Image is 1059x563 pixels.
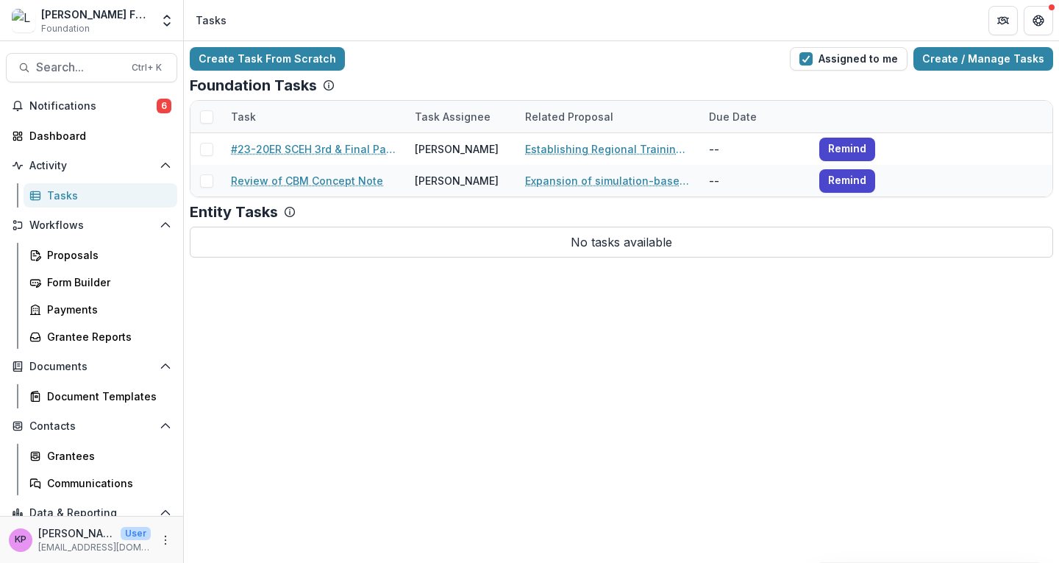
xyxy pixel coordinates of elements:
[1024,6,1053,35] button: Get Help
[700,109,766,124] div: Due Date
[700,101,810,132] div: Due Date
[700,165,810,196] div: --
[231,173,383,188] a: Review of CBM Concept Note
[190,47,345,71] a: Create Task From Scratch
[47,247,165,263] div: Proposals
[525,141,691,157] a: Establishing Regional Training Resource Centre for Allied Ophthalmic Paramedics (AOPs) - 89042867
[6,94,177,118] button: Notifications6
[47,329,165,344] div: Grantee Reports
[6,414,177,438] button: Open Contacts
[819,138,875,161] button: Remind
[190,203,278,221] p: Entity Tasks
[190,10,232,31] nav: breadcrumb
[415,141,499,157] div: [PERSON_NAME]
[29,128,165,144] div: Dashboard
[6,213,177,237] button: Open Workflows
[15,535,26,545] div: Khanh Phan
[222,101,406,132] div: Task
[47,389,165,404] div: Document Templates
[47,188,165,203] div: Tasks
[24,243,177,267] a: Proposals
[819,169,875,193] button: Remind
[406,101,516,132] div: Task Assignee
[24,325,177,349] a: Grantee Reports
[24,471,177,495] a: Communications
[47,475,165,491] div: Communications
[47,448,165,464] div: Grantees
[41,7,151,22] div: [PERSON_NAME] Fund for the Blind
[29,160,154,172] span: Activity
[415,173,499,188] div: [PERSON_NAME]
[222,109,265,124] div: Task
[525,173,691,188] a: Expansion of simulation-based ophthalmic surgical training at the [GEOGRAPHIC_DATA]
[6,355,177,378] button: Open Documents
[41,22,90,35] span: Foundation
[36,60,123,74] span: Search...
[406,109,499,124] div: Task Assignee
[516,109,622,124] div: Related Proposal
[24,183,177,208] a: Tasks
[29,219,154,232] span: Workflows
[190,77,317,94] p: Foundation Tasks
[6,124,177,148] a: Dashboard
[196,13,227,28] div: Tasks
[12,9,35,32] img: Lavelle Fund for the Blind
[6,53,177,82] button: Search...
[24,270,177,294] a: Form Builder
[790,47,908,71] button: Assigned to me
[913,47,1053,71] a: Create / Manage Tasks
[6,501,177,525] button: Open Data & Reporting
[29,100,157,113] span: Notifications
[29,361,154,373] span: Documents
[38,541,151,554] p: [EMAIL_ADDRESS][DOMAIN_NAME]
[231,141,397,157] a: #23-20ER SCEH 3rd & Final Payment Approval & Y2 Report Summary
[157,531,174,549] button: More
[29,507,154,520] span: Data & Reporting
[121,527,151,540] p: User
[516,101,700,132] div: Related Proposal
[24,384,177,408] a: Document Templates
[38,525,115,541] p: [PERSON_NAME]
[157,6,177,35] button: Open entity switcher
[157,99,171,113] span: 6
[129,60,165,76] div: Ctrl + K
[29,420,154,433] span: Contacts
[988,6,1018,35] button: Partners
[47,275,165,290] div: Form Builder
[700,133,810,165] div: --
[24,297,177,322] a: Payments
[24,444,177,468] a: Grantees
[6,154,177,177] button: Open Activity
[190,227,1053,258] p: No tasks available
[47,302,165,317] div: Payments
